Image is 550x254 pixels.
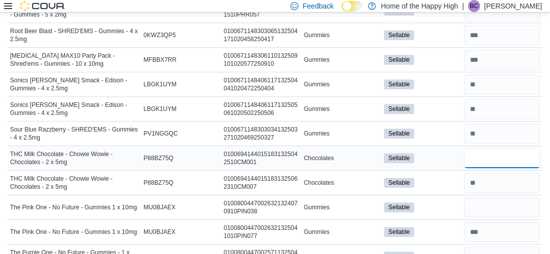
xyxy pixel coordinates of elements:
div: 0100671148406117132505061020502250506 [221,99,301,119]
span: 0KWZ3QP5 [143,31,176,39]
span: [MEDICAL_DATA] MAX10 Party Pack - Shred'ems - Gummies - 10 x 10mg [10,52,139,68]
div: 01008004470026321325041010PIN077 [221,222,301,242]
div: 01006941440151831325062310CM007 [221,173,301,193]
span: PV1NGGQC [143,130,178,138]
span: MFBBX7RR [143,56,176,64]
span: Chocolates [304,179,334,187]
span: Sellable [388,129,410,138]
span: Sellable [384,55,415,65]
span: Feedback [302,1,333,11]
span: Gummies [304,56,330,64]
span: Sellable [384,178,415,188]
span: P88BZ75Q [143,179,173,187]
span: P88BZ75Q [143,154,173,162]
span: Gummies [304,80,330,88]
span: MU0BJAEX [143,228,175,236]
span: Sellable [384,104,415,114]
span: LBGK1UYM [143,80,176,88]
span: The Pink One - No Future - Gummies 1 x 10mg [10,203,137,211]
span: Sellable [384,202,415,212]
div: 01008004470026321324070910PIN038 [221,197,301,217]
input: Dark Mode [342,1,363,12]
span: Gummies [304,228,330,236]
div: 0100671148406117132504041020472250404 [221,74,301,94]
span: Root Beer Blast - SHRED'EMS - Gummies - 4 x 2.5mg [10,27,139,43]
span: Chocolates [304,154,334,162]
div: 0100671148306110132509101020577250910 [221,50,301,70]
span: Sellable [388,178,410,187]
span: THC Milk Chocolate - Chowie Wowie - Chocolates - 2 x 5mg [10,150,139,166]
span: Sellable [388,31,410,40]
div: 01006941440151831325042510CM001 [221,148,301,168]
span: Gummies [304,105,330,113]
span: MU0BJAEX [143,203,175,211]
span: Sour Blue Razzberry - SHRED'EMS - Gummies - 4 x 2.5mg [10,125,139,142]
span: Sellable [388,154,410,163]
span: LBGK1UYM [143,105,176,113]
span: Sellable [388,203,410,212]
span: THC Milk Chocolate - Chowie Wowie - Chocolates - 2 x 5mg [10,175,139,191]
span: Sellable [388,55,410,64]
span: The Pink One - No Future - Gummies 1 x 10mg [10,228,137,236]
img: Cova [20,1,65,11]
span: Sonics [PERSON_NAME] Smack - Edison - Gummies - 4 x 2.5mg [10,101,139,117]
span: Sonics [PERSON_NAME] Smack - Edison - Gummies - 4 x 2.5mg [10,76,139,92]
span: Gummies [304,130,330,138]
span: Sellable [384,129,415,139]
span: Gummies [304,31,330,39]
span: Sellable [384,30,415,40]
span: Sellable [388,104,410,113]
span: Sellable [388,227,410,236]
span: Sellable [384,227,415,237]
span: Sellable [384,79,415,89]
span: Sellable [388,80,410,89]
div: 0100671148303065132504171020458250417 [221,25,301,45]
span: Sellable [384,153,415,163]
div: 0100671148303034132503271020469250327 [221,123,301,144]
span: Gummies [304,203,330,211]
